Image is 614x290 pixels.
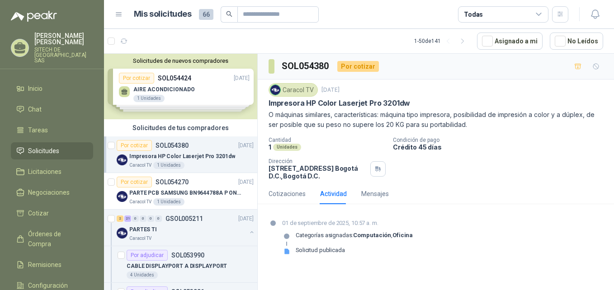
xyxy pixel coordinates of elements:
[269,164,367,180] p: [STREET_ADDRESS] Bogotá D.C. , Bogotá D.C.
[337,61,379,72] div: Por cotizar
[28,187,70,197] span: Negociaciones
[28,167,61,177] span: Licitaciones
[282,59,330,73] h3: SOL054380
[140,215,146,222] div: 0
[153,198,184,206] div: 1 Unidades
[34,47,93,63] p: SITECH DE [GEOGRAPHIC_DATA] SAS
[28,260,61,270] span: Remisiones
[320,189,347,199] div: Actividad
[104,119,257,136] div: Solicitudes de tus compradores
[124,215,131,222] div: 21
[129,198,151,206] p: Caracol TV
[11,122,93,139] a: Tareas
[165,215,203,222] p: GSOL005211
[11,184,93,201] a: Negociaciones
[104,246,257,283] a: Por adjudicarSOL053990CABLE DISPLAYPORT A DISPLAYPORT4 Unidades
[153,162,184,169] div: 1 Unidades
[127,271,158,279] div: 4 Unidades
[117,213,255,242] a: 2 21 0 0 0 0 GSOL005211[DATE] Company LogoPARTES TICaracol TV
[282,219,413,228] p: 01 de septiembre de 2025, 10:57 a. m.
[477,33,543,50] button: Asignado a mi
[11,101,93,118] a: Chat
[147,215,154,222] div: 0
[296,247,345,254] div: Solicitud publicada
[11,11,57,22] img: Logo peakr
[199,9,213,20] span: 66
[269,83,318,97] div: Caracol TV
[28,229,85,249] span: Órdenes de Compra
[11,142,93,159] a: Solicitudes
[238,215,254,223] p: [DATE]
[117,228,128,239] img: Company Logo
[132,215,139,222] div: 0
[296,232,413,239] p: Categorías asignadas: ,
[361,189,389,199] div: Mensajes
[11,205,93,222] a: Cotizar
[127,250,168,261] div: Por adjudicar
[129,152,235,161] p: Impresora HP Color Laserjet Pro 3201dw
[269,158,367,164] p: Dirección
[28,84,43,94] span: Inicio
[28,208,49,218] span: Cotizar
[117,140,152,151] div: Por cotizar
[117,154,128,165] img: Company Logo
[11,163,93,180] a: Licitaciones
[414,34,470,48] div: 1 - 50 de 141
[129,225,157,234] p: PARTES TI
[117,191,128,202] img: Company Logo
[28,146,59,156] span: Solicitudes
[155,215,162,222] div: 0
[11,225,93,253] a: Órdenes de Compra
[156,142,189,149] p: SOL054380
[226,11,232,17] span: search
[104,173,257,210] a: Por cotizarSOL054270[DATE] Company LogoPARTE PCB SAMSUNG BN9644788A P ONECONNECaracol TV1 Unidades
[34,33,93,45] p: [PERSON_NAME] [PERSON_NAME]
[171,252,204,258] p: SOL053990
[129,235,151,242] p: Caracol TV
[11,80,93,97] a: Inicio
[238,141,254,150] p: [DATE]
[464,9,483,19] div: Todas
[129,189,242,197] p: PARTE PCB SAMSUNG BN9644788A P ONECONNE
[273,144,301,151] div: Unidades
[353,232,391,239] strong: Computación
[28,125,48,135] span: Tareas
[108,57,254,64] button: Solicitudes de nuevos compradores
[269,137,386,143] p: Cantidad
[392,232,413,239] strong: Oficina
[156,179,189,185] p: SOL054270
[104,136,257,173] a: Por cotizarSOL054380[DATE] Company LogoImpresora HP Color Laserjet Pro 3201dwCaracol TV1 Unidades
[550,33,603,50] button: No Leídos
[134,8,192,21] h1: Mis solicitudes
[269,110,603,130] p: O máquinas similares, características: máquina tipo impresora, posibilidad de impresión a color y...
[117,215,123,222] div: 2
[269,98,410,108] p: Impresora HP Color Laserjet Pro 3201dw
[393,143,610,151] p: Crédito 45 días
[129,162,151,169] p: Caracol TV
[28,104,42,114] span: Chat
[270,85,280,95] img: Company Logo
[127,262,227,271] p: CABLE DISPLAYPORT A DISPLAYPORT
[104,54,257,119] div: Solicitudes de nuevos compradoresPor cotizarSOL054424[DATE] AIRE ACONDICIONADO1 UnidadesPor cotiz...
[238,178,254,187] p: [DATE]
[393,137,610,143] p: Condición de pago
[269,189,306,199] div: Cotizaciones
[11,256,93,273] a: Remisiones
[117,177,152,187] div: Por cotizar
[321,86,340,94] p: [DATE]
[269,143,271,151] p: 1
